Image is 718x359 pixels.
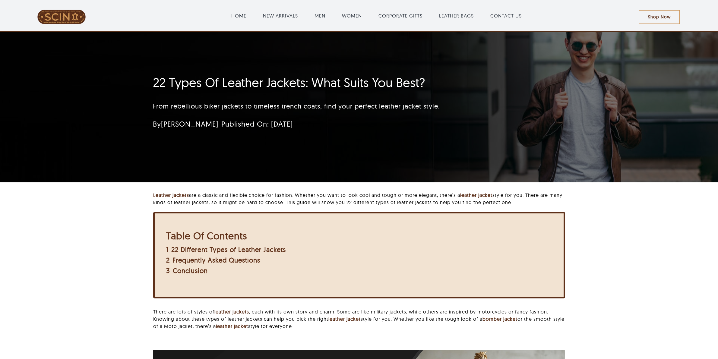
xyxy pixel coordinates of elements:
[166,266,208,275] a: 3 Conclusion
[639,10,680,24] a: Shop Now
[315,12,325,19] a: MEN
[221,119,293,128] span: Published On: [DATE]
[214,309,249,315] a: leather jackets
[153,308,565,330] p: There are lots of styles of , each with its own story and charm. Some are like military jackets, ...
[153,101,493,111] p: From rebellious biker jackets to timeless trench coats, find your perfect leather jacket style.
[171,245,286,254] span: 22 Different Types of Leather Jackets
[482,316,517,322] a: bomber jacket
[263,12,298,19] a: NEW ARRIVALS
[153,75,493,90] h1: 22 Types Of Leather Jackets: What Suits You Best?
[328,316,361,322] a: leather jacket
[490,12,522,19] a: CONTACT US
[342,12,362,19] a: WOMEN
[153,191,565,206] p: are a classic and flexible choice for fashion. Whether you want to look cool and tough or more el...
[166,266,170,275] span: 3
[166,256,170,264] span: 2
[153,119,218,128] span: By
[153,192,189,198] a: Leather jackets
[460,192,492,198] a: leather jacket
[166,245,169,254] span: 1
[648,14,671,20] span: Shop Now
[378,12,422,19] a: CORPORATE GIFTS
[161,119,218,128] a: [PERSON_NAME]
[439,12,474,19] a: LEATHER BAGS
[173,266,208,275] span: Conclusion
[172,256,260,264] span: Frequently Asked Questions
[166,245,286,254] a: 1 22 Different Types of Leather Jackets
[231,12,246,19] a: HOME
[153,349,565,355] a: types of leather jackets
[166,256,260,264] a: 2 Frequently Asked Questions
[166,230,247,242] b: Table Of Contents
[114,6,639,25] nav: Main Menu
[216,323,248,329] a: leather jacket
